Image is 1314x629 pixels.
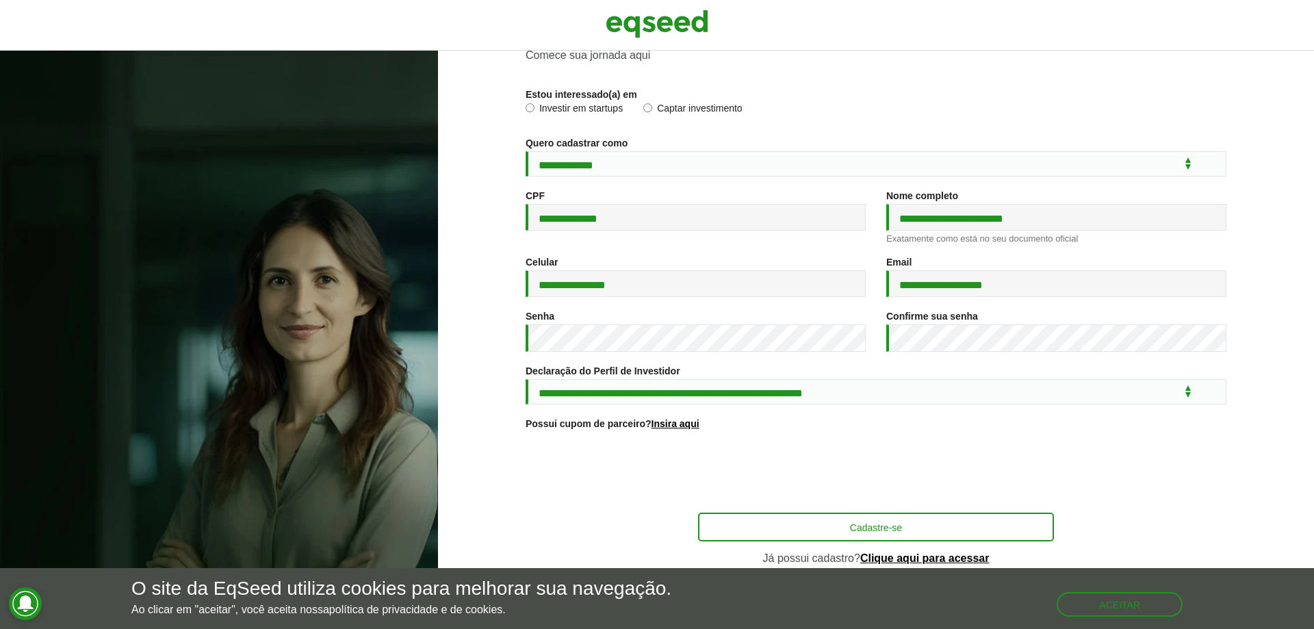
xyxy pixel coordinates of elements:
[329,604,503,615] a: política de privacidade e de cookies
[526,311,554,321] label: Senha
[526,191,545,201] label: CPF
[886,191,958,201] label: Nome completo
[886,311,978,321] label: Confirme sua senha
[526,90,637,99] label: Estou interessado(a) em
[131,603,671,616] p: Ao clicar em "aceitar", você aceita nossa .
[526,49,1226,62] p: Comece sua jornada aqui
[698,513,1054,541] button: Cadastre-se
[526,366,680,376] label: Declaração do Perfil de Investidor
[526,257,558,267] label: Celular
[698,552,1054,565] p: Já possui cadastro?
[886,257,912,267] label: Email
[772,446,980,499] iframe: reCAPTCHA
[1057,592,1183,617] button: Aceitar
[886,234,1226,243] div: Exatamente como está no seu documento oficial
[526,103,534,112] input: Investir em startups
[526,103,623,117] label: Investir em startups
[643,103,652,112] input: Captar investimento
[526,419,699,428] label: Possui cupom de parceiro?
[526,138,628,148] label: Quero cadastrar como
[131,578,671,600] h5: O site da EqSeed utiliza cookies para melhorar sua navegação.
[652,419,699,428] a: Insira aqui
[643,103,743,117] label: Captar investimento
[606,7,708,41] img: EqSeed Logo
[860,553,990,564] a: Clique aqui para acessar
